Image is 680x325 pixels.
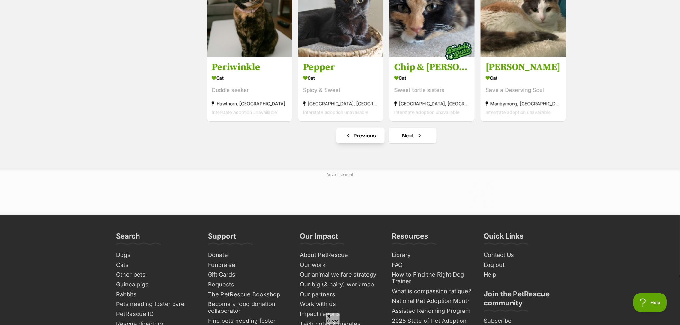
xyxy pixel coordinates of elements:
[486,61,561,73] h3: [PERSON_NAME]
[297,290,383,300] a: Our partners
[113,270,199,280] a: Other pets
[303,99,379,108] div: [GEOGRAPHIC_DATA], [GEOGRAPHIC_DATA]
[298,56,383,121] a: Pepper Cat Spicy & Sweet [GEOGRAPHIC_DATA], [GEOGRAPHIC_DATA] Interstate adoption unavailable fav...
[205,280,291,290] a: Bequests
[206,128,567,143] nav: Pagination
[205,299,291,316] a: Become a food donation collaborator
[394,86,470,94] div: Sweet tortie sisters
[205,250,291,260] a: Donate
[300,232,338,244] h3: Our Impact
[633,293,667,312] iframe: Help Scout Beacon - Open
[113,260,199,270] a: Cats
[389,306,475,316] a: Assisted Rehoming Program
[481,260,567,270] a: Log out
[389,250,475,260] a: Library
[297,260,383,270] a: Our work
[394,73,470,83] div: Cat
[486,73,561,83] div: Cat
[394,61,470,73] h3: Chip & [PERSON_NAME]
[113,299,199,309] a: Pets needing foster care
[303,73,379,83] div: Cat
[205,260,291,270] a: Fundraise
[389,56,475,121] a: Chip & [PERSON_NAME] Cat Sweet tortie sisters [GEOGRAPHIC_DATA], [GEOGRAPHIC_DATA] Interstate ado...
[336,128,385,143] a: Previous page
[481,250,567,260] a: Contact Us
[394,99,470,108] div: [GEOGRAPHIC_DATA], [GEOGRAPHIC_DATA]
[116,232,140,244] h3: Search
[486,110,551,115] span: Interstate adoption unavailable
[297,270,383,280] a: Our animal welfare strategy
[392,232,428,244] h3: Resources
[113,309,199,319] a: PetRescue ID
[205,290,291,300] a: The PetRescue Bookshop
[486,99,561,108] div: Maribyrnong, [GEOGRAPHIC_DATA]
[212,86,287,94] div: Cuddle seeker
[394,110,460,115] span: Interstate adoption unavailable
[297,280,383,290] a: Our big (& hairy) work map
[481,270,567,280] a: Help
[212,73,287,83] div: Cat
[303,110,368,115] span: Interstate adoption unavailable
[113,290,199,300] a: Rabbits
[207,56,292,121] a: Periwinkle Cat Cuddle seeker Hawthorn, [GEOGRAPHIC_DATA] Interstate adoption unavailable favourite
[113,280,199,290] a: Guinea pigs
[326,313,340,324] span: Close
[389,270,475,286] a: How to Find the Right Dog Trainer
[212,99,287,108] div: Hawthorn, [GEOGRAPHIC_DATA]
[484,232,524,244] h3: Quick Links
[303,86,379,94] div: Spicy & Sweet
[113,250,199,260] a: Dogs
[212,61,287,73] h3: Periwinkle
[389,128,437,143] a: Next page
[389,260,475,270] a: FAQ
[208,232,236,244] h3: Support
[443,35,475,67] img: bonded besties
[297,250,383,260] a: About PetRescue
[297,309,383,319] a: Impact reports
[481,56,566,121] a: [PERSON_NAME] Cat Save a Deserving Soul Maribyrnong, [GEOGRAPHIC_DATA] Interstate adoption unavai...
[484,289,564,311] h3: Join the PetRescue community
[303,61,379,73] h3: Pepper
[205,270,291,280] a: Gift Cards
[486,86,561,94] div: Save a Deserving Soul
[389,296,475,306] a: National Pet Adoption Month
[389,286,475,296] a: What is compassion fatigue?
[184,180,496,209] iframe: Advertisement
[297,299,383,309] a: Work with us
[212,110,277,115] span: Interstate adoption unavailable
